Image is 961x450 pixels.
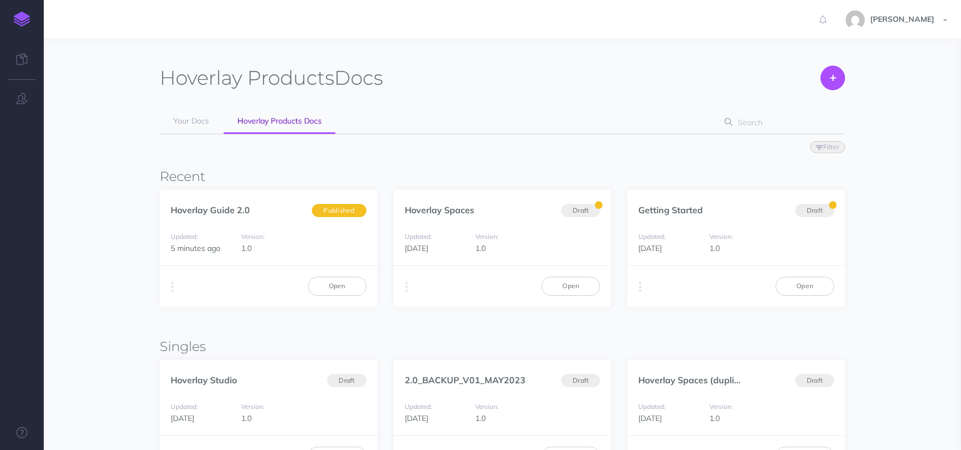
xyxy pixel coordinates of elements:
[541,277,600,295] a: Open
[224,109,335,134] a: Hoverlay Products Docs
[405,402,432,411] small: Updated:
[810,141,845,153] button: Filter
[776,277,834,295] a: Open
[171,243,220,253] span: 5 minutes ago
[865,14,940,24] span: [PERSON_NAME]
[160,66,334,90] span: Hoverlay Products
[638,243,662,253] span: [DATE]
[475,232,499,241] small: Version:
[160,340,845,354] h3: Singles
[173,116,209,126] span: Your Docs
[171,232,198,241] small: Updated:
[241,232,265,241] small: Version:
[735,113,828,132] input: Search
[475,402,499,411] small: Version:
[160,66,383,90] h1: Docs
[638,232,666,241] small: Updated:
[237,116,322,126] span: Hoverlay Products Docs
[475,413,486,423] span: 1.0
[241,243,252,253] span: 1.0
[160,170,845,184] h3: Recent
[638,204,703,215] a: Getting Started
[405,279,408,295] i: More actions
[846,10,865,30] img: 77ccc8640e6810896caf63250b60dd8b.jpg
[241,402,265,411] small: Version:
[638,375,741,385] a: Hoverlay Spaces (dupli...
[709,243,720,253] span: 1.0
[160,109,223,133] a: Your Docs
[638,413,662,423] span: [DATE]
[171,375,237,385] a: Hoverlay Studio
[709,232,733,241] small: Version:
[405,204,474,215] a: Hoverlay Spaces
[171,413,194,423] span: [DATE]
[405,413,428,423] span: [DATE]
[475,243,486,253] span: 1.0
[405,232,432,241] small: Updated:
[171,279,174,295] i: More actions
[709,402,733,411] small: Version:
[405,243,428,253] span: [DATE]
[638,402,666,411] small: Updated:
[14,11,30,27] img: logo-mark.svg
[709,413,720,423] span: 1.0
[171,402,198,411] small: Updated:
[405,375,526,385] a: 2.0_BACKUP_V01_MAY2023
[241,413,252,423] span: 1.0
[308,277,366,295] a: Open
[639,279,642,295] i: More actions
[171,204,250,215] a: Hoverlay Guide 2.0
